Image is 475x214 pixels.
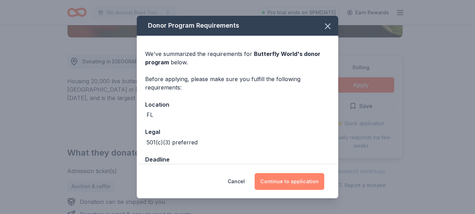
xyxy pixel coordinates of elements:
div: FL [147,110,153,119]
div: Deadline [145,155,330,164]
div: Before applying, please make sure you fulfill the following requirements: [145,75,330,92]
div: Legal [145,127,330,136]
div: We've summarized the requirements for below. [145,50,330,66]
button: Continue to application [255,173,324,190]
button: Cancel [228,173,245,190]
div: 501(c)(3) preferred [147,138,198,147]
div: Donor Program Requirements [137,16,338,36]
div: Location [145,100,330,109]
